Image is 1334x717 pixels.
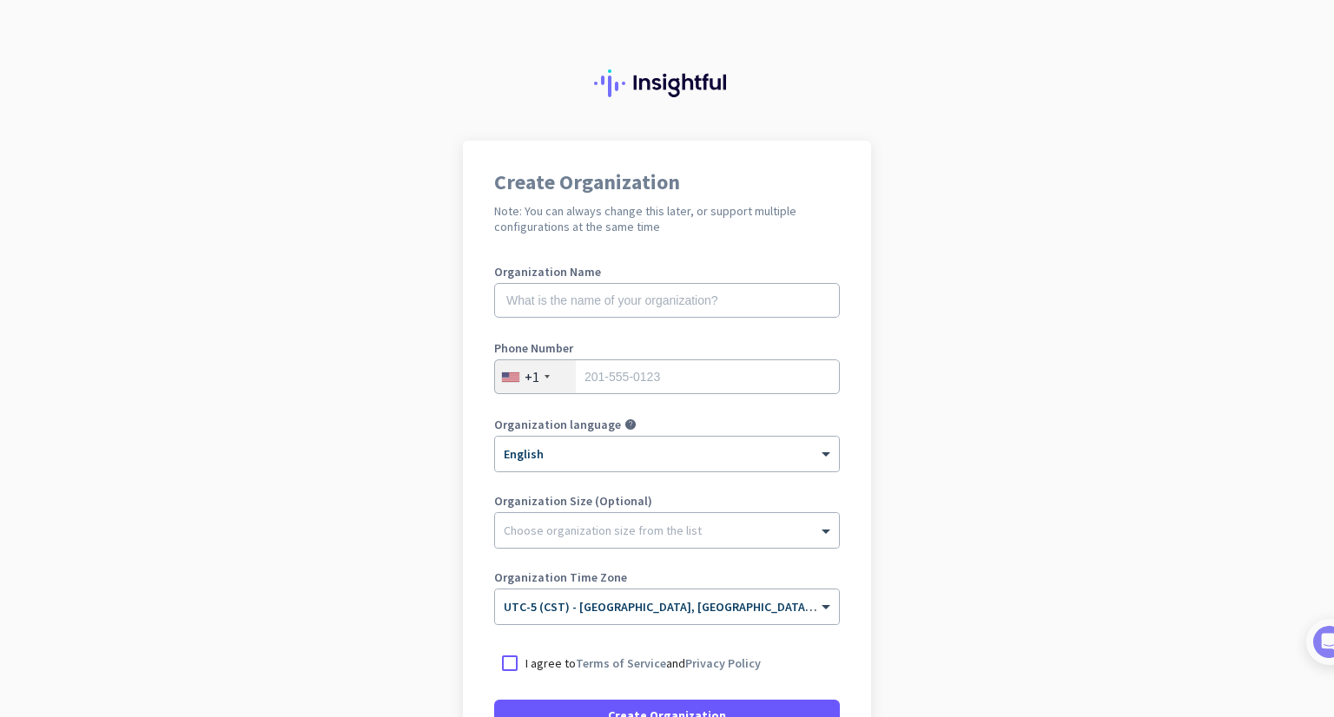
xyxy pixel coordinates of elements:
label: Phone Number [494,342,840,354]
h2: Note: You can always change this later, or support multiple configurations at the same time [494,203,840,234]
label: Organization Name [494,266,840,278]
p: I agree to and [525,655,761,672]
input: What is the name of your organization? [494,283,840,318]
div: +1 [525,368,539,385]
label: Organization Size (Optional) [494,495,840,507]
input: 201-555-0123 [494,359,840,394]
h1: Create Organization [494,172,840,193]
img: Insightful [594,69,740,97]
i: help [624,418,637,431]
a: Privacy Policy [685,655,761,671]
a: Terms of Service [576,655,666,671]
label: Organization Time Zone [494,571,840,583]
label: Organization language [494,418,621,431]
